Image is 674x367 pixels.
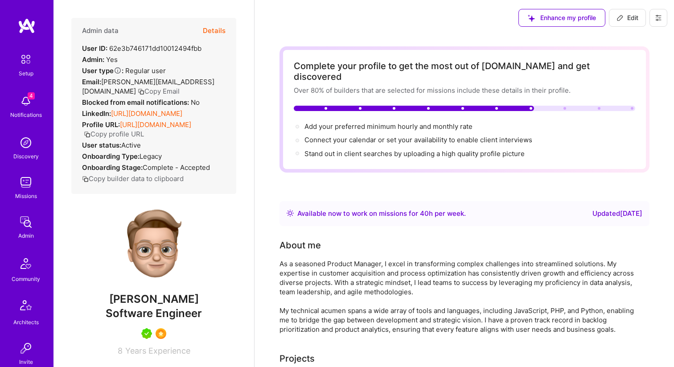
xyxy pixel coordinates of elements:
[82,152,140,161] strong: Onboarding Type:
[19,69,33,78] div: Setup
[106,307,202,320] span: Software Engineer
[16,50,35,69] img: setup
[287,210,294,217] img: Availability
[304,149,525,158] div: Stand out in client searches by uploading a high quality profile picture
[82,109,111,118] strong: LinkedIn:
[118,208,189,280] img: User Avatar
[18,231,34,240] div: Admin
[156,328,166,339] img: SelectionTeam
[71,293,236,306] span: [PERSON_NAME]
[297,208,466,219] div: Available now to work on missions for h per week .
[82,55,104,64] strong: Admin:
[82,55,118,64] div: Yes
[17,92,35,110] img: bell
[138,88,144,95] i: icon Copy
[28,92,35,99] span: 4
[82,174,184,183] button: Copy builder data to clipboard
[118,346,123,355] span: 8
[82,163,143,172] strong: Onboarding Stage:
[15,253,37,274] img: Community
[279,239,321,252] div: About me
[17,339,35,357] img: Invite
[140,152,162,161] span: legacy
[294,61,635,82] div: Complete your profile to get the most out of [DOMAIN_NAME] and get discovered
[141,328,152,339] img: A.Teamer in Residence
[304,136,532,144] span: Connect your calendar or set your availability to enable client interviews
[19,357,33,367] div: Invite
[84,129,144,139] button: Copy profile URL
[609,9,646,27] button: Edit
[304,122,473,131] span: Add your preferred minimum hourly and monthly rate
[125,346,190,355] span: Years Experience
[592,208,642,219] div: Updated [DATE]
[17,173,35,191] img: teamwork
[82,27,119,35] h4: Admin data
[518,9,605,27] button: Enhance my profile
[82,44,201,53] div: 62e3b746171dd10012494fbb
[18,18,36,34] img: logo
[203,18,226,44] button: Details
[616,13,638,22] span: Edit
[82,66,166,75] div: Regular user
[143,163,210,172] span: Complete - Accepted
[17,134,35,152] img: discovery
[279,259,636,334] div: As a seasoned Product Manager, I excel in transforming complex challenges into streamlined soluti...
[528,13,596,22] span: Enhance my profile
[294,86,635,95] div: Over 80% of builders that are selected for missions include these details in their profile.
[82,78,214,95] span: [PERSON_NAME][EMAIL_ADDRESS][DOMAIN_NAME]
[82,44,107,53] strong: User ID:
[120,120,191,129] a: [URL][DOMAIN_NAME]
[121,141,141,149] span: Active
[528,15,535,22] i: icon SuggestedTeams
[82,141,121,149] strong: User status:
[13,152,39,161] div: Discovery
[84,131,90,138] i: icon Copy
[82,78,101,86] strong: Email:
[10,110,42,120] div: Notifications
[12,274,40,284] div: Community
[82,98,200,107] div: No
[111,109,182,118] a: [URL][DOMAIN_NAME]
[114,66,122,74] i: Help
[17,213,35,231] img: admin teamwork
[82,120,120,129] strong: Profile URL:
[82,176,89,182] i: icon Copy
[279,352,315,365] div: Projects
[420,209,429,218] span: 40
[82,66,123,75] strong: User type :
[82,98,191,107] strong: Blocked from email notifications:
[15,191,37,201] div: Missions
[15,296,37,318] img: Architects
[13,318,39,327] div: Architects
[138,87,180,96] button: Copy Email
